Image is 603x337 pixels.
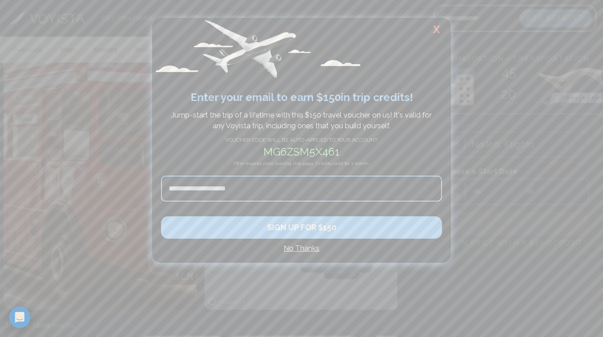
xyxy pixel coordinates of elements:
h4: VOUCHER CODE WILL BE AUTO-APPLIED TO YOUR ACCOUNT: [161,136,442,144]
p: Jump-start the trip of a lifetime with this $ 150 travel voucher on us! It's valid for any Voyist... [166,110,437,131]
h4: Offer expires once leaving this page. Credits valid for 1 month. [161,160,442,176]
button: SIGN UP FOR $150 [161,216,442,239]
img: Avopass plane flying [152,18,361,80]
div: Open Intercom Messenger [9,307,30,328]
h2: mg6zsm5x461 [161,144,442,160]
h2: Enter your email to earn $ 150 in trip credits ! [161,89,442,105]
h4: No Thanks [161,243,442,254]
h2: X [422,18,451,41]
